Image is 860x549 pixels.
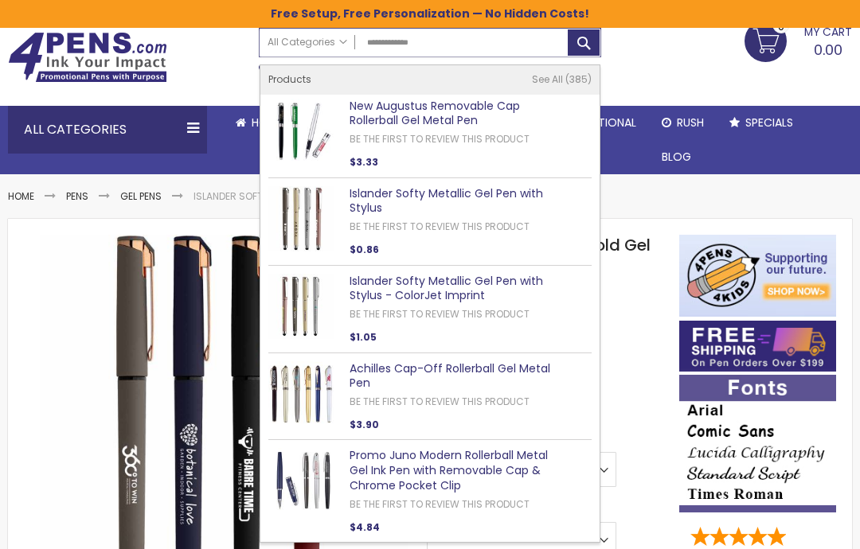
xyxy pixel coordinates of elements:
img: Free shipping on orders over $199 [679,321,836,372]
span: Blog [662,149,691,165]
img: New Augustus Removable Cap Rollerball Gel Metal Pen [268,99,334,164]
img: font-personalization-examples [679,375,836,512]
a: Achilles Cap-Off Rollerball Gel Metal Pen [350,360,550,391]
a: Be the first to review this product [350,220,530,233]
a: Rush [649,106,717,140]
a: Be the first to review this product [350,307,530,321]
span: 385 [565,72,592,86]
img: 4Pens Custom Pens and Promotional Products [8,32,167,83]
img: Achilles Cap-Off Rollerball Gel Metal Pen [268,361,334,426]
a: Promo Juno Modern Rollerball Metal Gel Ink Pen with Removable Cap & Chrome Pocket Clip [350,447,548,493]
span: $0.86 [350,243,379,256]
a: Blog [649,140,704,174]
a: Home [223,106,296,140]
span: Specials [745,115,793,130]
img: 4pens 4 kids [679,235,836,317]
li: Islander Softy Rose Gold Gel Pen with Stylus [193,190,424,203]
span: Home [252,115,283,130]
a: Home [8,189,34,203]
img: Promo Juno Modern Rollerball Metal Gel Ink Pen with Removable Cap & Chrome Pocket Clip [268,448,334,513]
a: Islander Softy Metallic Gel Pen with Stylus - ColorJet Imprint [350,273,543,304]
a: Be the first to review this product [350,395,530,408]
a: 0.00 0 [745,20,852,60]
a: Pens [66,189,88,203]
a: Be the first to review this product [350,497,530,511]
a: Gel Pens [120,189,162,203]
a: All Categories [260,29,355,55]
span: $3.33 [350,155,378,169]
span: $4.84 [350,520,380,534]
span: Products [268,72,311,86]
span: Rush [677,115,704,130]
a: Islander Softy Metallic Gel Pen with Stylus [350,185,543,216]
span: $3.90 [350,418,379,431]
a: See All 385 [532,73,592,86]
img: Islander Softy Metallic Gel Pen with Stylus [268,186,334,251]
img: Islander Softy Metallic Gel Pen with Stylus - ColorJet Imprint [268,274,334,339]
a: Be the first to review this product [350,132,530,146]
span: All Categories [268,36,347,49]
a: Specials [717,106,806,140]
span: See All [532,72,563,86]
span: 0.00 [814,40,842,60]
span: $1.05 [350,330,377,344]
div: Free shipping on pen orders over $199 [483,57,601,89]
a: New Augustus Removable Cap Rollerball Gel Metal Pen [350,98,520,129]
div: All Categories [8,106,207,154]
